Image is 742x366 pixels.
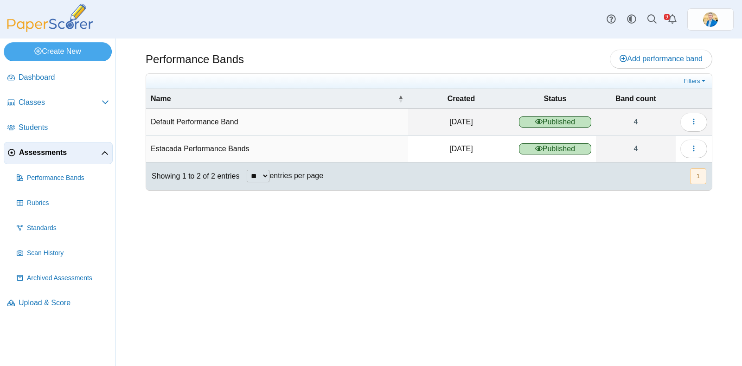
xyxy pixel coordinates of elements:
[27,249,109,258] span: Scan History
[4,67,113,89] a: Dashboard
[13,167,113,189] a: Performance Bands
[519,143,591,154] span: Published
[620,55,703,63] span: Add performance band
[690,168,706,184] button: 1
[681,77,710,86] a: Filters
[146,51,244,67] h1: Performance Bands
[519,94,591,104] span: Status
[4,26,96,33] a: PaperScorer
[269,172,323,180] label: entries per page
[4,42,112,61] a: Create New
[413,94,510,104] span: Created
[4,117,113,139] a: Students
[146,136,408,162] td: Estacada Performance Bands
[4,4,96,32] img: PaperScorer
[19,97,102,108] span: Classes
[27,199,109,208] span: Rubrics
[4,292,113,315] a: Upload & Score
[13,267,113,289] a: Archived Assessments
[449,145,473,153] time: Sep 8, 2025 at 5:08 PM
[687,8,734,31] a: ps.jrF02AmRZeRNgPWo
[19,298,109,308] span: Upload & Score
[19,122,109,133] span: Students
[13,192,113,214] a: Rubrics
[13,242,113,264] a: Scan History
[703,12,718,27] img: ps.jrF02AmRZeRNgPWo
[398,94,403,103] span: Name : Activate to invert sorting
[596,109,676,135] a: View performance band
[19,148,101,158] span: Assessments
[596,136,676,162] a: View performance band
[703,12,718,27] span: Travis McFarland
[13,217,113,239] a: Standards
[601,94,671,104] span: Band count
[19,72,109,83] span: Dashboard
[27,224,109,233] span: Standards
[449,118,473,126] time: Oct 12, 2023 at 7:04 PM
[146,162,239,190] div: Showing 1 to 2 of 2 entries
[4,142,113,164] a: Assessments
[4,92,113,114] a: Classes
[151,94,396,104] span: Name
[519,116,591,128] span: Published
[662,9,683,30] a: Alerts
[610,50,712,68] a: Add performance band
[146,109,408,135] td: Default Performance Band
[689,168,706,184] nav: pagination
[27,274,109,283] span: Archived Assessments
[27,173,109,183] span: Performance Bands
